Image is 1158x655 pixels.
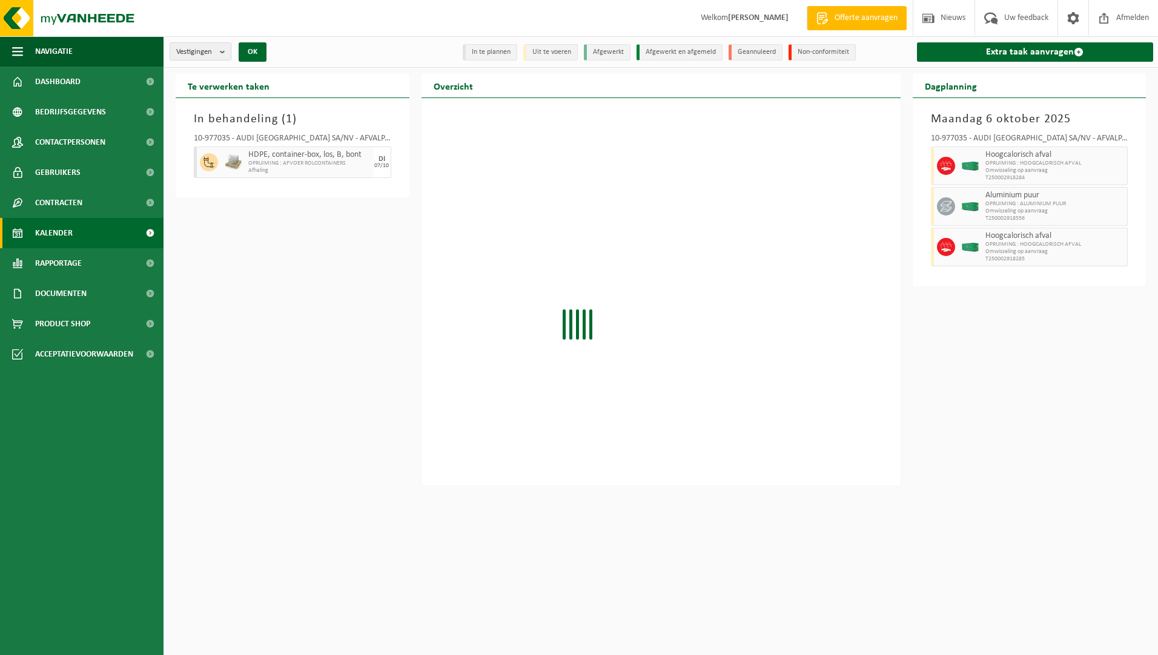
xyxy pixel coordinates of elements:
span: OPRUIMING : ALUMINIUM PUUR [985,200,1125,208]
span: Navigatie [35,36,73,67]
h2: Te verwerken taken [176,74,282,97]
span: Bedrijfsgegevens [35,97,106,127]
h2: Dagplanning [913,74,989,97]
span: T250002918284 [985,174,1125,182]
div: 10-977035 - AUDI [GEOGRAPHIC_DATA] SA/NV - AFVALPARK AP – OPRUIMING EOP - VORST [194,134,391,146]
img: HK-XC-40-GN-00 [961,202,979,211]
span: Hoogcalorisch afval [985,231,1125,241]
img: HK-XC-40-GN-00 [961,162,979,171]
h3: In behandeling ( ) [194,110,391,128]
div: DI [379,156,385,163]
span: T250002918285 [985,255,1125,263]
span: Omwisseling op aanvraag [985,248,1125,255]
span: Hoogcalorisch afval [985,150,1125,160]
span: OPRUIMING : AFVOER ROLCONTAINERS [248,160,370,167]
span: Afhaling [248,167,370,174]
button: OK [239,42,266,62]
li: Geannuleerd [729,44,782,61]
img: LP-PA-00000-WDN-11 [224,153,242,171]
h2: Overzicht [422,74,485,97]
span: HDPE, container-box, los, B, bont [248,150,370,160]
span: Documenten [35,278,87,309]
li: Afgewerkt [584,44,630,61]
li: Afgewerkt en afgemeld [637,44,723,61]
div: 07/10 [374,163,389,169]
a: Offerte aanvragen [807,6,907,30]
span: Dashboard [35,67,81,97]
img: HK-XC-40-GN-00 [961,243,979,252]
h3: Maandag 6 oktober 2025 [931,110,1128,128]
span: Rapportage [35,248,82,278]
div: 10-977035 - AUDI [GEOGRAPHIC_DATA] SA/NV - AFVALPARK AP – OPRUIMING EOP - VORST [931,134,1128,146]
li: Uit te voeren [523,44,578,61]
span: Omwisseling op aanvraag [985,208,1125,215]
span: Offerte aanvragen [832,12,901,24]
span: Contracten [35,188,82,218]
span: Product Shop [35,309,90,339]
li: Non-conformiteit [789,44,856,61]
span: Kalender [35,218,73,248]
li: In te plannen [463,44,517,61]
a: Extra taak aanvragen [917,42,1154,62]
span: Aluminium puur [985,191,1125,200]
span: Omwisseling op aanvraag [985,167,1125,174]
button: Vestigingen [170,42,231,61]
span: OPRUIMING : HOOGCALORISCH AFVAL [985,241,1125,248]
span: T250002918556 [985,215,1125,222]
span: Acceptatievoorwaarden [35,339,133,369]
span: OPRUIMING : HOOGCALORISCH AFVAL [985,160,1125,167]
strong: [PERSON_NAME] [728,13,789,22]
span: 1 [286,113,293,125]
span: Contactpersonen [35,127,105,157]
span: Vestigingen [176,43,215,61]
span: Gebruikers [35,157,81,188]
